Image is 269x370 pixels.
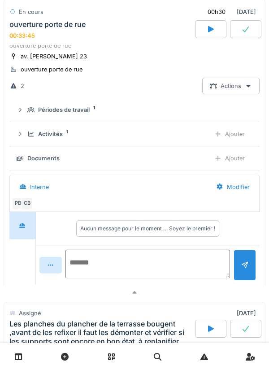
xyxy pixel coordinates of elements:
[202,78,260,94] div: Actions
[9,32,35,39] div: 00:33:45
[13,126,256,142] summary: Activités1Ajouter
[27,154,60,163] div: Documents
[13,101,256,118] summary: Périodes de travail1
[207,126,252,142] div: Ajouter
[200,4,260,20] div: [DATE]
[21,197,33,210] div: CB
[13,150,256,167] summary: DocumentsAjouter
[9,20,86,29] div: ouverture porte de rue
[19,309,41,317] div: Assigné
[19,8,43,16] div: En cours
[30,183,49,191] div: Interne
[207,150,252,167] div: Ajouter
[21,82,24,90] div: 2
[9,41,260,50] div: ouverture porte de rue
[208,8,226,16] div: 00h30
[208,179,257,195] div: Modifier
[237,309,260,317] div: [DATE]
[9,320,193,354] div: Les planches du plancher de la terrasse bougent ,avant de les refixer il faut les démonter et vér...
[21,52,87,61] div: av. [PERSON_NAME] 23
[80,225,215,233] div: Aucun message pour le moment … Soyez le premier !
[12,197,24,210] div: PB
[38,130,63,138] div: Activités
[21,65,82,74] div: ouverture porte de rue
[38,106,90,114] div: Périodes de travail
